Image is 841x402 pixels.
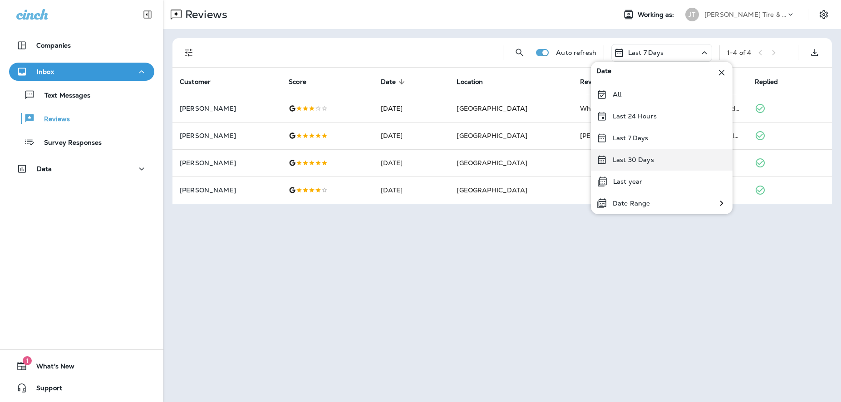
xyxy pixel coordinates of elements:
span: Location [457,78,495,86]
p: Auto refresh [556,49,596,56]
button: Settings [816,6,832,23]
p: Last 7 Days [613,134,649,142]
span: Review Comment [580,78,635,86]
div: 1 - 4 of 4 [727,49,751,56]
span: Replied [755,78,790,86]
span: What's New [27,363,74,373]
p: Last 24 Hours [613,113,657,120]
td: [DATE] [374,176,450,204]
span: Customer [180,78,211,86]
p: Last 30 Days [613,156,654,163]
span: Date [381,78,396,86]
span: Replied [755,78,778,86]
div: Steve got me in there quick for an oil change and a checkup for my air conditioning. Had it all d... [580,131,740,140]
button: Filters [180,44,198,62]
p: Inbox [37,68,54,75]
span: Customer [180,78,222,86]
button: Export as CSV [806,44,824,62]
span: Date [596,67,612,78]
span: Review Comment [580,78,647,86]
div: JT [685,8,699,21]
span: Score [289,78,318,86]
p: [PERSON_NAME] Tire & Auto [704,11,786,18]
button: Data [9,160,154,178]
button: Support [9,379,154,397]
p: Data [37,165,52,172]
span: Location [457,78,483,86]
span: Working as: [638,11,676,19]
td: [DATE] [374,149,450,176]
p: [PERSON_NAME] [180,132,274,139]
span: Date [381,78,408,86]
span: [GEOGRAPHIC_DATA] [457,186,527,194]
button: Text Messages [9,85,154,104]
button: Search Reviews [511,44,529,62]
td: [DATE] [374,122,450,149]
span: [GEOGRAPHIC_DATA] [457,132,527,140]
p: Last 7 Days [628,49,664,56]
button: Collapse Sidebar [135,5,160,24]
p: Survey Responses [35,139,102,147]
span: Support [27,384,62,395]
p: Text Messages [35,92,90,100]
button: Inbox [9,63,154,81]
p: Last year [613,178,642,185]
div: What new tires don't need a balance? You should make that part of the original quote. [580,104,740,113]
p: All [613,91,621,98]
p: [PERSON_NAME] [180,105,274,112]
button: Survey Responses [9,132,154,152]
span: [GEOGRAPHIC_DATA] [457,104,527,113]
p: Date Range [613,200,650,207]
button: Reviews [9,109,154,128]
button: 1What's New [9,357,154,375]
span: [GEOGRAPHIC_DATA] [457,159,527,167]
td: [DATE] [374,95,450,122]
p: Reviews [35,115,70,124]
p: Reviews [182,8,227,21]
p: Companies [36,42,71,49]
span: Score [289,78,306,86]
p: [PERSON_NAME] [180,186,274,194]
button: Companies [9,36,154,54]
span: 1 [23,356,32,365]
p: [PERSON_NAME] [180,159,274,167]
